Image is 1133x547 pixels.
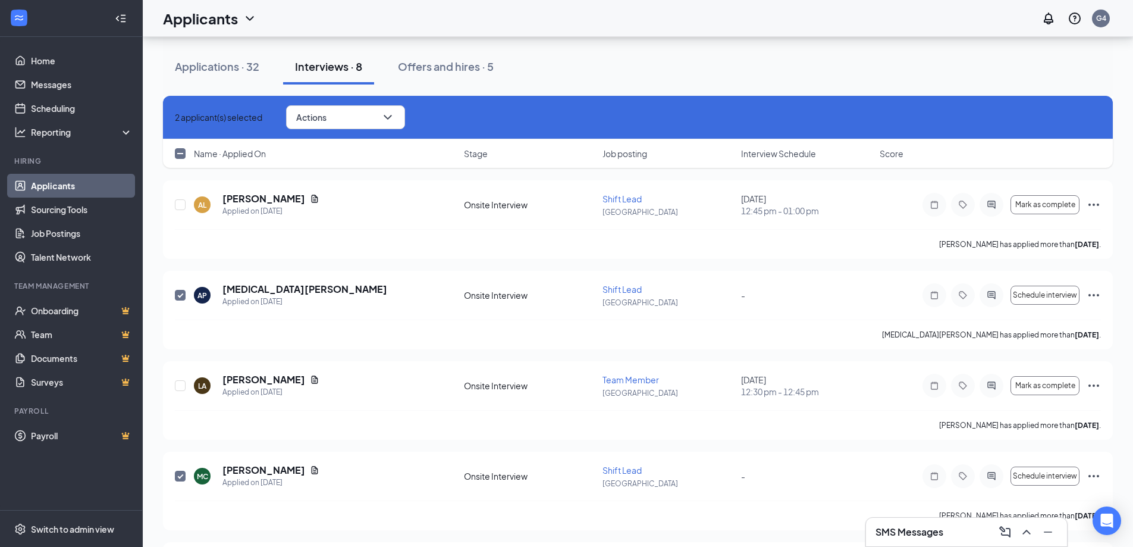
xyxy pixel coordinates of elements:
p: [PERSON_NAME] has applied more than . [939,420,1101,430]
div: Onsite Interview [464,470,595,482]
p: [GEOGRAPHIC_DATA] [602,479,734,489]
div: Onsite Interview [464,199,595,211]
span: Schedule interview [1013,472,1077,480]
svg: ChevronDown [243,11,257,26]
svg: Ellipses [1087,379,1101,393]
div: Applied on [DATE] [222,477,319,489]
a: Applicants [31,174,133,198]
a: Job Postings [31,221,133,245]
svg: Collapse [115,12,127,24]
span: Name · Applied On [194,148,266,160]
svg: Note [927,290,941,300]
svg: Ellipses [1087,198,1101,212]
svg: Note [927,381,941,390]
span: Shift Lead [602,193,642,204]
svg: QuestionInfo [1068,11,1082,26]
svg: ChevronUp [1019,525,1034,539]
div: Applications · 32 [175,59,259,74]
p: [GEOGRAPHIC_DATA] [602,207,734,217]
span: Score [880,148,903,160]
svg: ActiveChat [984,471,999,481]
svg: Note [927,200,941,210]
div: Hiring [14,156,130,166]
svg: ActiveChat [984,381,999,390]
p: [PERSON_NAME] has applied more than . [939,511,1101,521]
div: Onsite Interview [464,380,595,392]
p: [GEOGRAPHIC_DATA] [602,388,734,398]
h5: [PERSON_NAME] [222,373,305,386]
span: - [741,290,745,301]
div: [DATE] [741,193,872,217]
div: LA [198,381,206,391]
h5: [PERSON_NAME] [222,464,305,477]
svg: ActiveChat [984,290,999,300]
div: Payroll [14,406,130,416]
svg: Document [310,194,319,204]
svg: ActiveChat [984,200,999,210]
button: ActionsChevronDown [286,105,405,129]
button: Schedule interview [1010,286,1079,305]
a: Scheduling [31,96,133,120]
div: G4 [1096,13,1106,23]
svg: Analysis [14,126,26,138]
svg: Tag [956,381,970,390]
div: Interviews · 8 [295,59,362,74]
svg: Minimize [1041,525,1055,539]
div: Switch to admin view [31,523,114,535]
svg: ComposeMessage [998,525,1012,539]
svg: Notifications [1041,11,1056,26]
h5: [MEDICAL_DATA][PERSON_NAME] [222,283,387,296]
svg: WorkstreamLogo [13,12,25,24]
h1: Applicants [163,8,238,29]
div: AL [198,200,206,210]
span: Team Member [602,374,659,385]
span: Shift Lead [602,465,642,476]
div: Applied on [DATE] [222,296,387,308]
b: [DATE] [1075,330,1099,339]
span: Actions [296,113,327,121]
div: AP [197,290,207,301]
p: [PERSON_NAME] has applied more than . [939,239,1101,249]
button: Schedule interview [1010,467,1079,486]
div: Reporting [31,126,133,138]
svg: Ellipses [1087,288,1101,302]
a: Messages [31,73,133,96]
svg: Note [927,471,941,481]
svg: Document [310,465,319,475]
b: [DATE] [1075,421,1099,430]
span: Job posting [602,148,647,160]
p: [MEDICAL_DATA][PERSON_NAME] has applied more than . [882,330,1101,340]
span: 2 applicant(s) selected [175,111,262,124]
svg: Settings [14,523,26,535]
svg: Tag [956,471,970,481]
a: PayrollCrown [31,424,133,448]
a: Home [31,49,133,73]
a: Talent Network [31,245,133,269]
div: Team Management [14,281,130,291]
a: OnboardingCrown [31,299,133,323]
div: Applied on [DATE] [222,386,319,398]
a: TeamCrown [31,323,133,346]
svg: Tag [956,200,970,210]
div: MC [197,471,208,482]
b: [DATE] [1075,240,1099,249]
h3: SMS Messages [875,526,943,539]
button: ChevronUp [1017,523,1036,542]
span: Schedule interview [1013,291,1077,299]
span: 12:30 pm - 12:45 pm [741,386,872,398]
svg: Document [310,375,319,385]
span: Shift Lead [602,284,642,295]
b: [DATE] [1075,511,1099,520]
button: Minimize [1038,523,1057,542]
div: [DATE] [741,374,872,398]
div: Onsite Interview [464,289,595,301]
span: - [741,471,745,482]
a: SurveysCrown [31,370,133,394]
span: 12:45 pm - 01:00 pm [741,205,872,217]
span: Stage [464,148,488,160]
div: Applied on [DATE] [222,205,319,217]
button: Mark as complete [1010,376,1079,395]
span: Interview Schedule [741,148,816,160]
svg: Ellipses [1087,469,1101,483]
a: Sourcing Tools [31,198,133,221]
